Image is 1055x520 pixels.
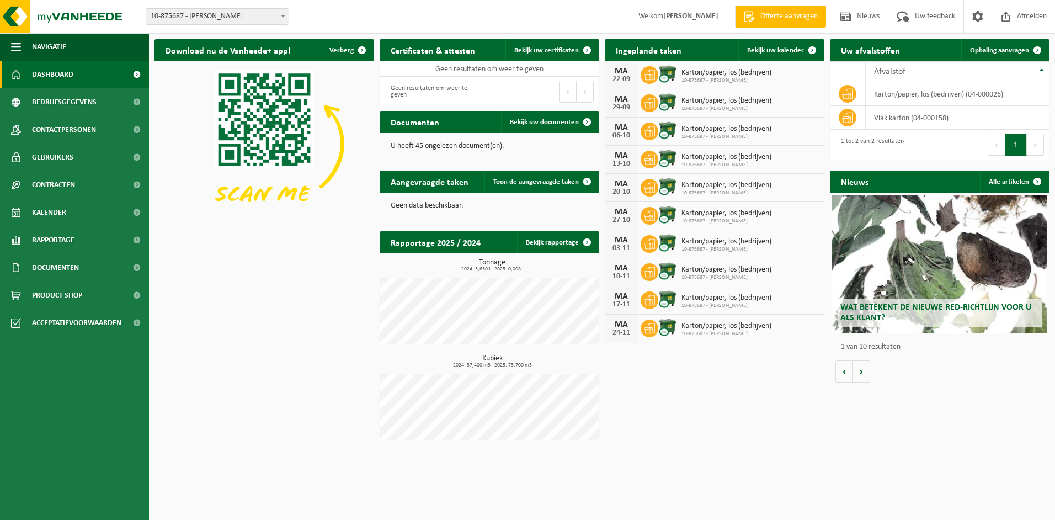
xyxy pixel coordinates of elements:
[154,61,374,226] img: Download de VHEPlus App
[610,76,632,83] div: 22-09
[610,160,632,168] div: 13-10
[32,88,97,116] span: Bedrijfsgegevens
[1027,134,1044,156] button: Next
[835,360,853,383] button: Vorige
[577,81,594,103] button: Next
[380,111,450,132] h2: Documenten
[605,39,692,61] h2: Ingeplande taken
[961,39,1048,61] a: Ophaling aanvragen
[610,320,632,329] div: MA
[154,39,302,61] h2: Download nu de Vanheede+ app!
[681,266,771,274] span: Karton/papier, los (bedrijven)
[610,151,632,160] div: MA
[321,39,373,61] button: Verberg
[681,294,771,303] span: Karton/papier, los (bedrijven)
[610,329,632,337] div: 24-11
[146,9,289,24] span: 10-875687 - PEDRO SOETE - BOEZINGE
[380,61,599,77] td: Geen resultaten om weer te geven
[32,254,79,282] span: Documenten
[610,301,632,309] div: 17-11
[835,132,904,157] div: 1 tot 2 van 2 resultaten
[663,12,718,20] strong: [PERSON_NAME]
[32,171,75,199] span: Contracten
[610,208,632,216] div: MA
[658,93,677,112] img: WB-1100-CU
[610,179,632,188] div: MA
[610,264,632,273] div: MA
[32,61,73,88] span: Dashboard
[146,8,289,25] span: 10-875687 - PEDRO SOETE - BOEZINGE
[380,231,492,253] h2: Rapportage 2025 / 2024
[658,121,677,140] img: WB-1100-CU
[610,95,632,104] div: MA
[610,132,632,140] div: 06-10
[681,246,771,253] span: 10-875687 - [PERSON_NAME]
[391,142,588,150] p: U heeft 45 ongelezen document(en).
[385,79,484,104] div: Geen resultaten om weer te geven
[505,39,598,61] a: Bekijk uw certificaten
[380,39,486,61] h2: Certificaten & attesten
[681,77,771,84] span: 10-875687 - [PERSON_NAME]
[32,116,96,144] span: Contactpersonen
[385,363,599,368] span: 2024: 37,400 m3 - 2025: 73,700 m3
[517,231,598,253] a: Bekijk rapportage
[501,111,598,133] a: Bekijk uw documenten
[658,65,677,83] img: WB-1100-CU
[1005,134,1027,156] button: 1
[681,153,771,162] span: Karton/papier, los (bedrijven)
[385,267,599,272] span: 2024: 3,630 t - 2025: 0,008 t
[681,105,771,112] span: 10-875687 - [PERSON_NAME]
[681,97,771,105] span: Karton/papier, los (bedrijven)
[658,205,677,224] img: WB-1100-CU
[681,331,771,337] span: 10-875687 - [PERSON_NAME]
[32,199,66,226] span: Kalender
[681,237,771,246] span: Karton/papier, los (bedrijven)
[610,216,632,224] div: 27-10
[658,177,677,196] img: WB-1100-CU
[841,343,1044,351] p: 1 van 10 resultaten
[866,106,1049,130] td: vlak karton (04-000158)
[988,134,1005,156] button: Previous
[32,144,73,171] span: Gebruikers
[681,134,771,140] span: 10-875687 - [PERSON_NAME]
[32,226,74,254] span: Rapportage
[658,318,677,337] img: WB-1100-CU
[681,218,771,225] span: 10-875687 - [PERSON_NAME]
[493,178,579,185] span: Toon de aangevraagde taken
[610,188,632,196] div: 20-10
[830,171,880,192] h2: Nieuws
[610,104,632,112] div: 29-09
[380,171,479,192] h2: Aangevraagde taken
[681,68,771,77] span: Karton/papier, los (bedrijven)
[385,355,599,368] h3: Kubiek
[830,39,911,61] h2: Uw afvalstoffen
[832,195,1047,333] a: Wat betekent de nieuwe RED-richtlijn voor u als klant?
[610,292,632,301] div: MA
[681,125,771,134] span: Karton/papier, los (bedrijven)
[681,303,771,309] span: 10-875687 - [PERSON_NAME]
[681,274,771,281] span: 10-875687 - [PERSON_NAME]
[681,162,771,168] span: 10-875687 - [PERSON_NAME]
[610,67,632,76] div: MA
[853,360,870,383] button: Volgende
[747,47,804,54] span: Bekijk uw kalender
[610,123,632,132] div: MA
[658,149,677,168] img: WB-1100-CU
[484,171,598,193] a: Toon de aangevraagde taken
[980,171,1048,193] a: Alle artikelen
[681,322,771,331] span: Karton/papier, los (bedrijven)
[391,202,588,210] p: Geen data beschikbaar.
[559,81,577,103] button: Previous
[970,47,1029,54] span: Ophaling aanvragen
[735,6,826,28] a: Offerte aanvragen
[658,262,677,280] img: WB-1100-CU
[866,82,1049,106] td: karton/papier, los (bedrijven) (04-000026)
[32,282,82,309] span: Product Shop
[32,33,66,61] span: Navigatie
[681,181,771,190] span: Karton/papier, los (bedrijven)
[610,245,632,252] div: 03-11
[681,190,771,197] span: 10-875687 - [PERSON_NAME]
[329,47,354,54] span: Verberg
[385,259,599,272] h3: Tonnage
[738,39,823,61] a: Bekijk uw kalender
